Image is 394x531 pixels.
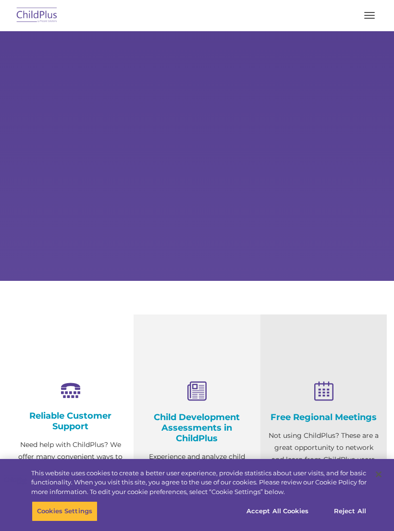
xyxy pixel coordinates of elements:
h4: Free Regional Meetings [268,412,380,422]
h4: Reliable Customer Support [14,410,126,432]
img: ChildPlus by Procare Solutions [14,4,60,27]
button: Reject All [320,501,380,521]
div: This website uses cookies to create a better user experience, provide statistics about user visit... [31,469,367,497]
button: Close [368,464,389,485]
p: Need help with ChildPlus? We offer many convenient ways to contact our amazing Customer Support r... [14,439,126,523]
h4: Child Development Assessments in ChildPlus [141,412,253,444]
p: Experience and analyze child assessments and Head Start data management in one system with zero c... [141,451,253,523]
button: Accept All Cookies [241,501,314,521]
button: Cookies Settings [32,501,98,521]
p: Not using ChildPlus? These are a great opportunity to network and learn from ChildPlus users. Fin... [268,430,380,490]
